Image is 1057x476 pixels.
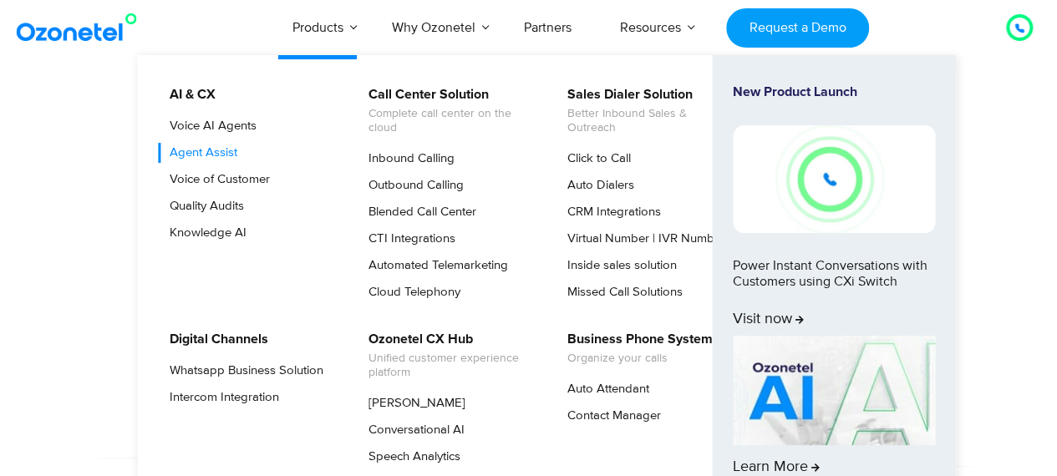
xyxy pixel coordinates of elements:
[567,107,732,135] span: Better Inbound Sales & Outreach
[733,311,804,329] span: Visit now
[556,282,685,302] a: Missed Call Solutions
[556,379,652,399] a: Auto Attendant
[733,84,935,329] a: New Product LaunchPower Instant Conversations with Customers using CXi SwitchVisit now
[368,352,533,380] span: Unified customer experience platform
[556,84,734,138] a: Sales Dialer SolutionBetter Inbound Sales & Outreach
[358,202,479,222] a: Blended Call Center
[159,387,282,408] a: Intercom Integration
[358,149,457,169] a: Inbound Calling
[159,196,246,216] a: Quality Audits
[65,106,993,160] div: Orchestrate Intelligent
[733,336,935,446] img: AI
[358,175,466,195] a: Outbound Calling
[159,84,218,105] a: AI & CX
[556,329,715,368] a: Business Phone SystemOrganize your calls
[65,230,993,249] div: Turn every conversation into a growth engine for your enterprise.
[733,125,935,232] img: New-Project-17.png
[159,223,249,243] a: Knowledge AI
[358,420,467,440] a: Conversational AI
[556,256,679,276] a: Inside sales solution
[65,149,993,230] div: Customer Experiences
[556,202,663,222] a: CRM Integrations
[358,282,463,302] a: Cloud Telephony
[556,406,663,426] a: Contact Manager
[556,149,633,169] a: Click to Call
[567,352,713,366] span: Organize your calls
[358,229,458,249] a: CTI Integrations
[358,329,536,382] a: Ozonetel CX HubUnified customer experience platform
[726,8,869,48] a: Request a Demo
[159,116,259,136] a: Voice AI Agents
[159,361,326,381] a: Whatsapp Business Solution
[368,107,533,135] span: Complete call center on the cloud
[556,175,637,195] a: Auto Dialers
[358,393,468,413] a: [PERSON_NAME]
[556,229,728,249] a: Virtual Number | IVR Number
[159,143,240,163] a: Agent Assist
[159,329,271,350] a: Digital Channels
[358,447,463,467] a: Speech Analytics
[358,84,536,138] a: Call Center SolutionComplete call center on the cloud
[358,256,511,276] a: Automated Telemarketing
[159,170,272,190] a: Voice of Customer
